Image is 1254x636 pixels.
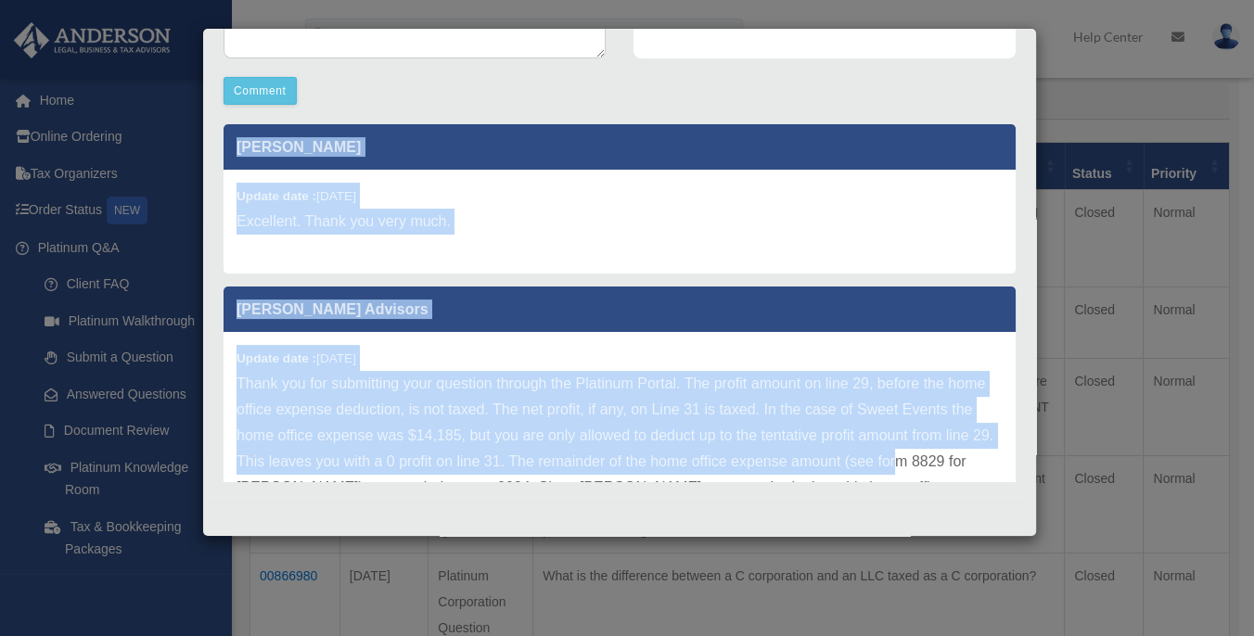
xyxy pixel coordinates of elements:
[237,189,356,203] small: [DATE]
[237,209,1003,235] p: Excellent. Thank you very much.
[224,124,1016,170] p: [PERSON_NAME]
[237,351,316,365] b: Update date :
[224,286,1016,332] p: [PERSON_NAME] Advisors
[224,77,297,105] button: Comment
[237,371,1003,527] p: Thank you for submitting your question through the Platinum Portal. The profit amount on line 29,...
[237,189,316,203] b: Update date :
[237,351,356,365] small: [DATE]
